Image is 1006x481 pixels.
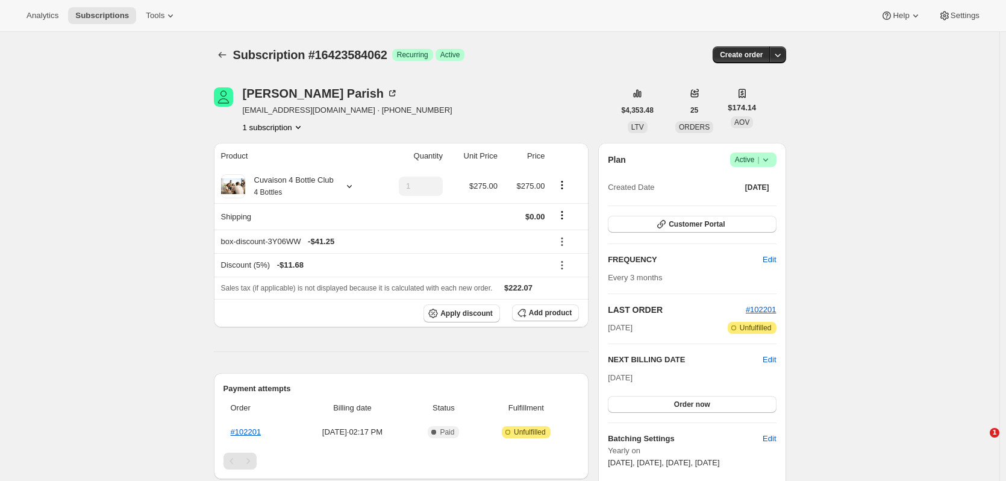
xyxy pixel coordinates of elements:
[990,428,999,438] span: 1
[214,203,378,230] th: Shipping
[608,254,763,266] h2: FREQUENCY
[469,181,498,190] span: $275.00
[631,123,644,131] span: LTV
[75,11,129,20] span: Subscriptions
[608,322,633,334] span: [DATE]
[221,284,493,292] span: Sales tax (if applicable) is not displayed because it is calculated with each new order.
[552,178,572,192] button: Product actions
[221,259,545,271] div: Discount (5%)
[233,48,387,61] span: Subscription #16423584062
[298,402,407,414] span: Billing date
[378,143,446,169] th: Quantity
[514,427,546,437] span: Unfulfilled
[223,395,295,421] th: Order
[608,354,763,366] h2: NEXT BILLING DATE
[746,304,776,316] button: #102201
[755,250,783,269] button: Edit
[893,11,909,20] span: Help
[254,188,283,196] small: 4 Bottles
[746,305,776,314] a: #102201
[298,426,407,438] span: [DATE] · 02:17 PM
[608,458,719,467] span: [DATE], [DATE], [DATE], [DATE]
[414,402,473,414] span: Status
[440,309,493,318] span: Apply discount
[763,354,776,366] button: Edit
[397,50,428,60] span: Recurring
[552,209,572,222] button: Shipping actions
[608,273,662,282] span: Every 3 months
[608,373,633,382] span: [DATE]
[243,104,452,116] span: [EMAIL_ADDRESS][DOMAIN_NAME] · [PHONE_NUMBER]
[965,428,994,457] iframe: Intercom live chat
[608,304,746,316] h2: LAST ORDER
[720,50,763,60] span: Create order
[277,259,304,271] span: - $11.68
[608,433,763,445] h6: Batching Settings
[223,383,580,395] h2: Payment attempts
[669,219,725,229] span: Customer Portal
[763,433,776,445] span: Edit
[243,121,304,133] button: Product actions
[614,102,661,119] button: $4,353.48
[608,445,776,457] span: Yearly on
[529,308,572,318] span: Add product
[728,102,756,114] span: $174.14
[223,453,580,470] nav: Pagination
[690,105,698,115] span: 25
[608,216,776,233] button: Customer Portal
[19,7,66,24] button: Analytics
[214,46,231,63] button: Subscriptions
[679,123,710,131] span: ORDERS
[608,181,654,193] span: Created Date
[501,143,549,169] th: Price
[608,154,626,166] h2: Plan
[757,155,759,165] span: |
[713,46,770,63] button: Create order
[440,50,460,60] span: Active
[738,179,776,196] button: [DATE]
[740,323,772,333] span: Unfulfilled
[735,154,772,166] span: Active
[480,402,572,414] span: Fulfillment
[674,400,710,409] span: Order now
[763,254,776,266] span: Edit
[146,11,164,20] span: Tools
[504,283,533,292] span: $222.07
[245,174,334,198] div: Cuvaison 4 Bottle Club
[622,105,654,115] span: $4,353.48
[512,304,579,321] button: Add product
[734,118,749,127] span: AOV
[68,7,136,24] button: Subscriptions
[231,427,261,436] a: #102201
[243,87,399,99] div: [PERSON_NAME] Parish
[931,7,987,24] button: Settings
[525,212,545,221] span: $0.00
[440,427,454,437] span: Paid
[214,143,378,169] th: Product
[139,7,184,24] button: Tools
[517,181,545,190] span: $275.00
[873,7,928,24] button: Help
[745,183,769,192] span: [DATE]
[755,429,783,448] button: Edit
[308,236,334,248] span: - $41.25
[27,11,58,20] span: Analytics
[446,143,501,169] th: Unit Price
[214,87,233,107] span: Lulu Gail Parish
[951,11,979,20] span: Settings
[608,396,776,413] button: Order now
[221,236,545,248] div: box-discount-3Y06WW
[423,304,500,322] button: Apply discount
[683,102,705,119] button: 25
